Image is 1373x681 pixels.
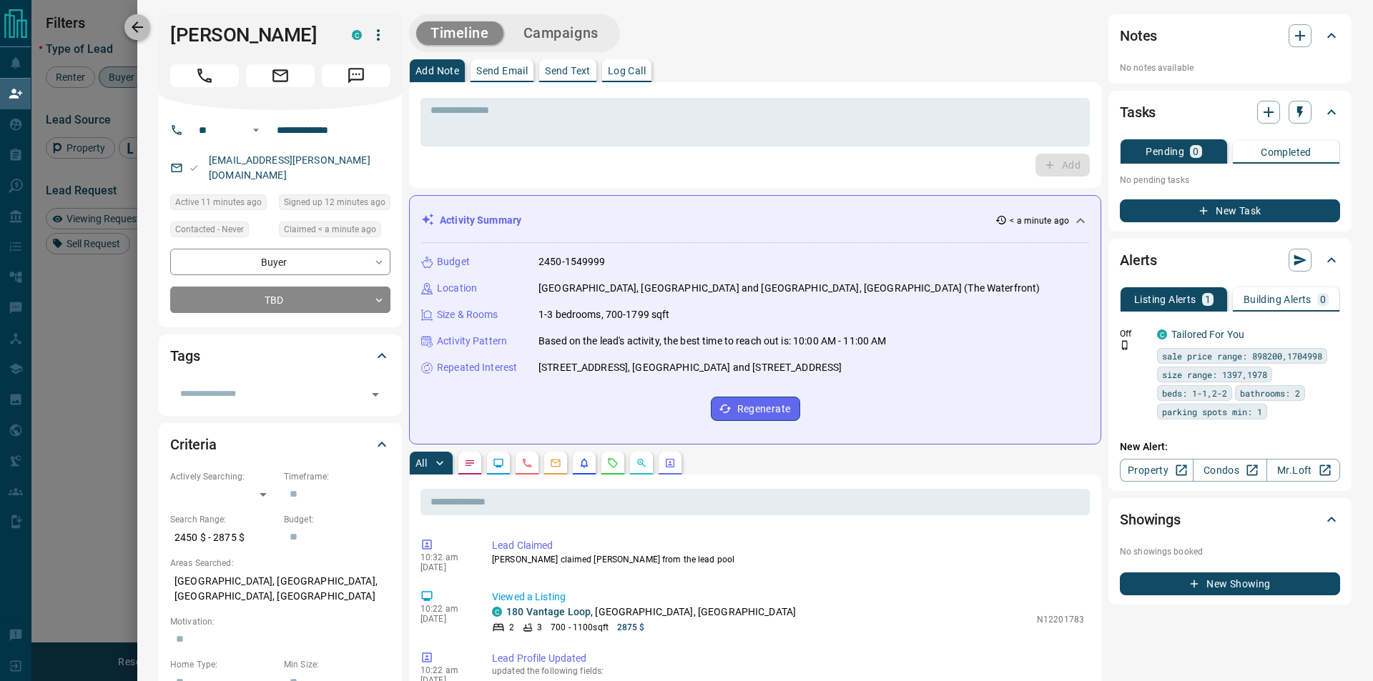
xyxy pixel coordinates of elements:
p: All [415,458,427,468]
p: 10:32 am [420,552,471,562]
button: New Task [1120,199,1340,222]
div: Activity Summary< a minute ago [421,207,1089,234]
p: Activity Summary [440,213,521,228]
svg: Lead Browsing Activity [493,457,504,469]
div: Alerts [1120,243,1340,277]
p: [GEOGRAPHIC_DATA], [GEOGRAPHIC_DATA] and [GEOGRAPHIC_DATA], [GEOGRAPHIC_DATA] (The Waterfront) [538,281,1040,296]
a: Property [1120,459,1194,482]
span: beds: 1-1,2-2 [1162,386,1227,400]
a: 180 Vantage Loop [506,606,591,617]
p: 0 [1193,146,1199,156]
svg: Notes [464,457,476,469]
p: Areas Searched: [170,557,390,570]
button: Campaigns [509,21,613,45]
span: parking spots min: 1 [1162,404,1262,419]
svg: Agent Actions [664,457,676,469]
p: Activity Pattern [437,334,507,349]
div: Buyer [170,249,390,275]
p: 10:22 am [420,665,471,675]
span: bathrooms: 2 [1240,386,1300,400]
p: Budget: [284,513,390,526]
p: N12201783 [1037,613,1084,626]
span: Email [246,64,315,87]
h2: Showings [1120,508,1181,531]
p: Budget [437,254,470,269]
p: 2450 $ - 2875 $ [170,526,277,550]
p: , [GEOGRAPHIC_DATA], [GEOGRAPHIC_DATA] [506,605,796,620]
a: [EMAIL_ADDRESS][PERSON_NAME][DOMAIN_NAME] [209,154,370,181]
p: Lead Profile Updated [492,651,1084,666]
p: Location [437,281,477,296]
p: Home Type: [170,658,277,671]
p: Send Email [476,66,528,76]
span: Contacted - Never [175,222,244,237]
span: Message [322,64,390,87]
span: Signed up 12 minutes ago [284,195,385,209]
p: [DATE] [420,614,471,624]
p: Pending [1146,146,1184,156]
p: No showings booked [1120,545,1340,558]
p: Search Range: [170,513,277,526]
p: Log Call [608,66,646,76]
button: Open [247,121,265,139]
p: 2875 $ [617,621,645,634]
p: No pending tasks [1120,169,1340,191]
p: 2450-1549999 [538,254,606,269]
p: [GEOGRAPHIC_DATA], [GEOGRAPHIC_DATA], [GEOGRAPHIC_DATA], [GEOGRAPHIC_DATA] [170,570,390,608]
div: Fri Aug 15 2025 [279,222,390,242]
div: Tasks [1120,95,1340,129]
p: 0 [1320,294,1326,304]
svg: Emails [550,457,561,469]
span: Active 11 minutes ago [175,195,262,209]
p: Based on the lead's activity, the best time to reach out is: 10:00 AM - 11:00 AM [538,334,887,349]
h2: Tags [170,344,200,367]
div: Notes [1120,19,1340,53]
a: Tailored For You [1171,329,1244,340]
button: New Showing [1120,572,1340,595]
p: Listing Alerts [1134,294,1196,304]
p: 700 - 1100 sqft [551,621,609,634]
div: Fri Aug 15 2025 [279,194,390,214]
h2: Alerts [1120,249,1157,272]
p: [DATE] [420,562,471,572]
button: Open [365,384,385,404]
h1: [PERSON_NAME] [170,24,330,46]
svg: Calls [521,457,533,469]
p: New Alert: [1120,439,1340,454]
h2: Tasks [1120,101,1156,124]
p: 3 [537,621,542,634]
span: Call [170,64,239,87]
span: size range: 1397,1978 [1162,367,1267,382]
p: < a minute ago [1010,214,1069,227]
div: Fri Aug 15 2025 [170,194,272,214]
p: Lead Claimed [492,538,1084,553]
svg: Opportunities [636,457,647,469]
svg: Email Valid [189,163,199,173]
a: Condos [1193,459,1266,482]
h2: Criteria [170,433,217,456]
h2: Notes [1120,24,1157,47]
div: Criteria [170,427,390,462]
p: [PERSON_NAME] claimed [PERSON_NAME] from the lead pool [492,553,1084,566]
a: Mr.Loft [1266,459,1340,482]
svg: Push Notification Only [1120,340,1130,350]
p: 1 [1205,294,1211,304]
div: condos.ca [352,30,362,40]
div: Showings [1120,502,1340,537]
div: condos.ca [1157,329,1167,339]
div: Tags [170,339,390,373]
p: Completed [1261,147,1312,157]
p: No notes available [1120,61,1340,74]
div: condos.ca [492,607,502,617]
p: Timeframe: [284,470,390,483]
p: Repeated Interest [437,360,517,375]
p: Send Text [545,66,591,76]
p: Actively Searching: [170,470,277,483]
p: 2 [509,621,514,634]
button: Regenerate [711,397,800,421]
button: Timeline [416,21,503,45]
p: 10:22 am [420,604,471,614]
p: Size & Rooms [437,307,498,322]
p: 1-3 bedrooms, 700-1799 sqft [538,307,670,322]
p: Building Alerts [1244,294,1312,304]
